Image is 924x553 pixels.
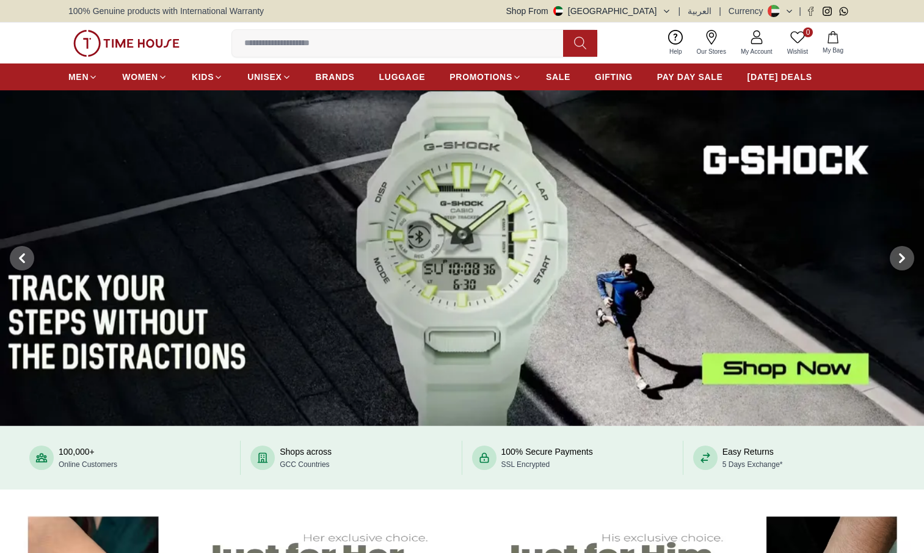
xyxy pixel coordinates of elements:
[546,71,570,83] span: SALE
[449,71,512,83] span: PROMOTIONS
[803,27,813,37] span: 0
[247,66,291,88] a: UNISEX
[68,66,98,88] a: MEN
[280,460,329,469] span: GCC Countries
[748,71,812,83] span: [DATE] DEALS
[692,47,731,56] span: Our Stores
[280,446,332,470] div: Shops across
[736,47,777,56] span: My Account
[501,446,593,470] div: 100% Secure Payments
[782,47,813,56] span: Wishlist
[73,30,180,57] img: ...
[59,446,117,470] div: 100,000+
[68,5,264,17] span: 100% Genuine products with International Warranty
[379,66,426,88] a: LUGGAGE
[719,5,721,17] span: |
[748,66,812,88] a: [DATE] DEALS
[664,47,687,56] span: Help
[689,27,733,59] a: Our Stores
[823,7,832,16] a: Instagram
[722,446,783,470] div: Easy Returns
[678,5,681,17] span: |
[506,5,671,17] button: Shop From[GEOGRAPHIC_DATA]
[722,460,783,469] span: 5 Days Exchange*
[192,66,223,88] a: KIDS
[59,460,117,469] span: Online Customers
[122,66,167,88] a: WOMEN
[595,66,633,88] a: GIFTING
[122,71,158,83] span: WOMEN
[546,66,570,88] a: SALE
[192,71,214,83] span: KIDS
[815,29,851,57] button: My Bag
[316,71,355,83] span: BRANDS
[247,71,282,83] span: UNISEX
[595,71,633,83] span: GIFTING
[729,5,768,17] div: Currency
[662,27,689,59] a: Help
[806,7,815,16] a: Facebook
[688,5,711,17] button: العربية
[316,66,355,88] a: BRANDS
[657,66,723,88] a: PAY DAY SALE
[449,66,522,88] a: PROMOTIONS
[501,460,550,469] span: SSL Encrypted
[68,71,89,83] span: MEN
[553,6,563,16] img: United Arab Emirates
[799,5,801,17] span: |
[657,71,723,83] span: PAY DAY SALE
[379,71,426,83] span: LUGGAGE
[780,27,815,59] a: 0Wishlist
[839,7,848,16] a: Whatsapp
[818,46,848,55] span: My Bag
